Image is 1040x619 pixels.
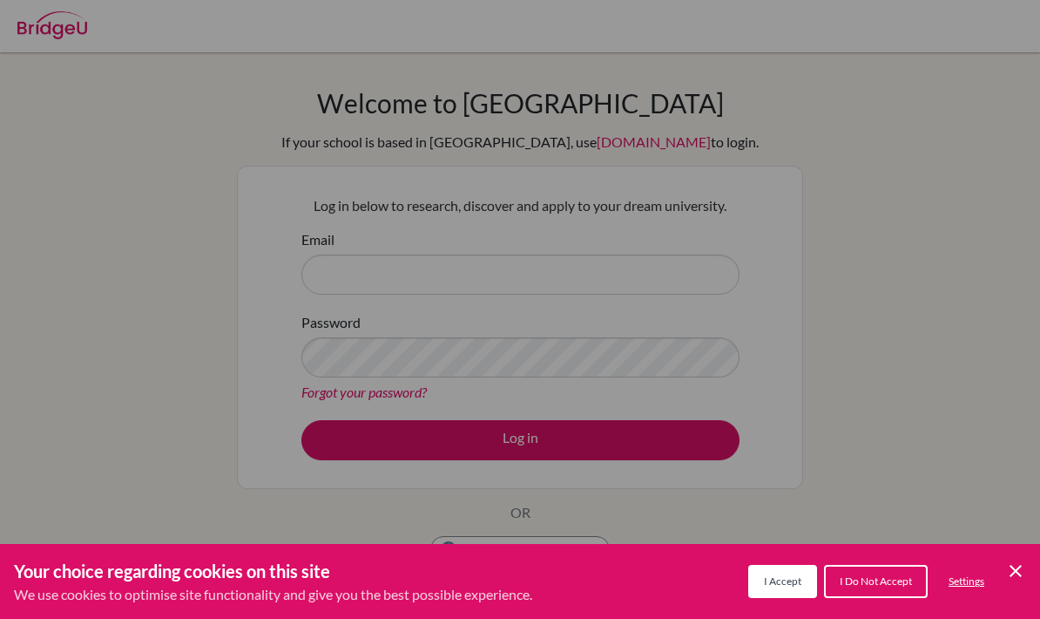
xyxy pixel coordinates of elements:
[824,565,928,598] button: I Do Not Accept
[840,575,912,588] span: I Do Not Accept
[14,558,532,584] h3: Your choice regarding cookies on this site
[949,575,984,588] span: Settings
[764,575,801,588] span: I Accept
[1005,561,1026,582] button: Save and close
[748,565,817,598] button: I Accept
[14,584,532,605] p: We use cookies to optimise site functionality and give you the best possible experience.
[935,567,998,596] button: Settings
